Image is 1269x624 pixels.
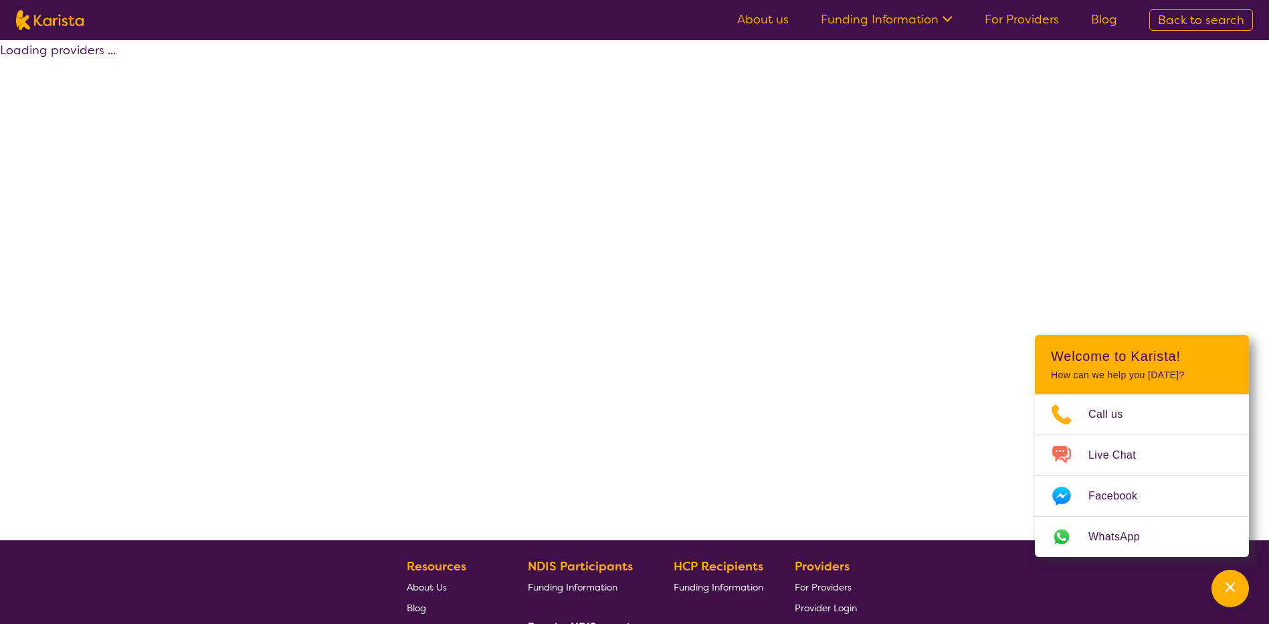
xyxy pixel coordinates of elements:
a: Funding Information [821,11,953,27]
a: About Us [407,576,496,597]
a: Funding Information [528,576,643,597]
span: Blog [407,602,426,614]
a: About us [737,11,789,27]
span: Funding Information [528,581,617,593]
a: Provider Login [795,597,857,618]
span: About Us [407,581,447,593]
img: Karista logo [16,10,84,30]
span: Live Chat [1088,445,1152,465]
span: WhatsApp [1088,527,1156,547]
span: For Providers [795,581,852,593]
span: Call us [1088,404,1139,424]
span: Provider Login [795,602,857,614]
span: Funding Information [674,581,763,593]
a: Blog [407,597,496,618]
span: Back to search [1158,12,1244,28]
a: For Providers [985,11,1059,27]
b: HCP Recipients [674,558,763,574]
p: How can we help you [DATE]? [1051,370,1233,381]
b: Providers [795,558,850,574]
a: Back to search [1149,9,1253,31]
a: Funding Information [674,576,763,597]
a: Blog [1091,11,1117,27]
ul: Choose channel [1035,394,1249,557]
button: Channel Menu [1211,570,1249,607]
h2: Welcome to Karista! [1051,348,1233,364]
a: Web link opens in a new tab. [1035,517,1249,557]
a: For Providers [795,576,857,597]
b: Resources [407,558,466,574]
b: NDIS Participants [528,558,633,574]
div: Channel Menu [1035,335,1249,557]
span: Facebook [1088,486,1153,506]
